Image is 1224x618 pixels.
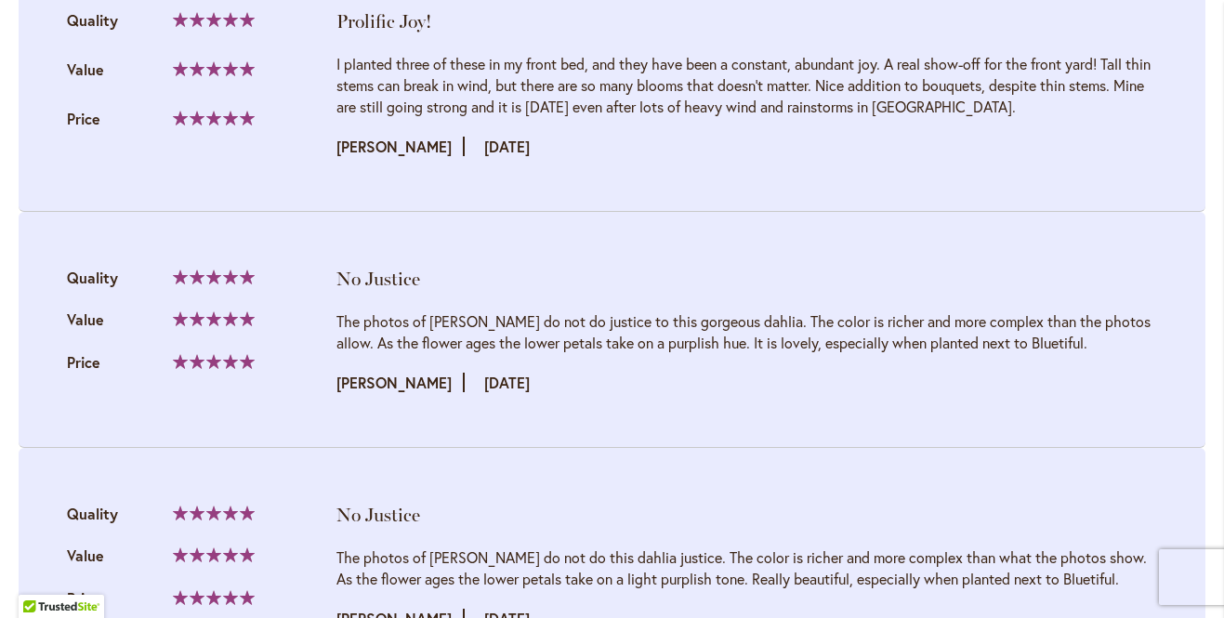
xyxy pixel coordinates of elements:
div: The photos of [PERSON_NAME] do not do this dahlia justice. The color is richer and more complex t... [336,546,1157,589]
div: 100% [173,270,255,284]
div: 100% [173,111,255,125]
div: 100% [173,354,255,369]
time: [DATE] [484,373,530,392]
div: I planted three of these in my front bed, and they have been a constant, abundant joy. A real sho... [336,53,1157,117]
div: 100% [173,590,255,605]
span: Quality [67,504,118,523]
time: [DATE] [484,137,530,156]
span: Quality [67,268,118,287]
span: Value [67,546,104,565]
span: Price [67,588,100,608]
span: Value [67,309,104,329]
span: Value [67,59,104,79]
iframe: Launch Accessibility Center [14,552,66,604]
div: The photos of [PERSON_NAME] do not do justice to this gorgeous dahlia. The color is richer and mo... [336,310,1157,353]
div: 100% [173,61,255,76]
span: Price [67,109,100,128]
strong: [PERSON_NAME] [336,137,465,156]
div: Prolific Joy! [336,8,1157,34]
div: 100% [173,547,255,562]
span: Price [67,352,100,372]
strong: [PERSON_NAME] [336,373,465,392]
div: 100% [173,12,255,27]
div: No Justice [336,502,1157,528]
div: No Justice [336,266,1157,292]
div: 100% [173,506,255,520]
div: 100% [173,311,255,326]
span: Quality [67,10,118,30]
